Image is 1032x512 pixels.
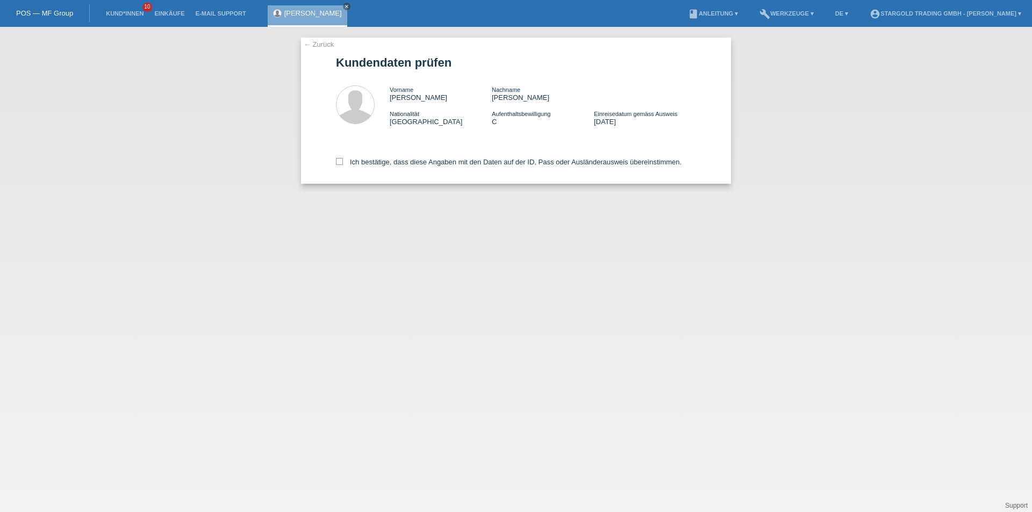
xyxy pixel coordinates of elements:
[594,110,696,126] div: [DATE]
[304,40,334,48] a: ← Zurück
[390,111,419,117] span: Nationalität
[101,10,149,17] a: Kund*innen
[1005,502,1028,509] a: Support
[759,9,770,19] i: build
[284,9,342,17] a: [PERSON_NAME]
[390,85,492,102] div: [PERSON_NAME]
[390,110,492,126] div: [GEOGRAPHIC_DATA]
[683,10,743,17] a: bookAnleitung ▾
[594,111,677,117] span: Einreisedatum gemäss Ausweis
[830,10,854,17] a: DE ▾
[492,86,520,93] span: Nachname
[344,4,349,9] i: close
[390,86,413,93] span: Vorname
[336,158,682,166] label: Ich bestätige, dass diese Angaben mit den Daten auf der ID, Pass oder Ausländerausweis übereinsti...
[336,56,696,69] h1: Kundendaten prüfen
[492,110,594,126] div: C
[870,9,880,19] i: account_circle
[754,10,819,17] a: buildWerkzeuge ▾
[16,9,73,17] a: POS — MF Group
[492,111,550,117] span: Aufenthaltsbewilligung
[492,85,594,102] div: [PERSON_NAME]
[190,10,252,17] a: E-Mail Support
[343,3,350,10] a: close
[149,10,190,17] a: Einkäufe
[688,9,699,19] i: book
[864,10,1027,17] a: account_circleStargold Trading GmbH - [PERSON_NAME] ▾
[142,3,152,12] span: 10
